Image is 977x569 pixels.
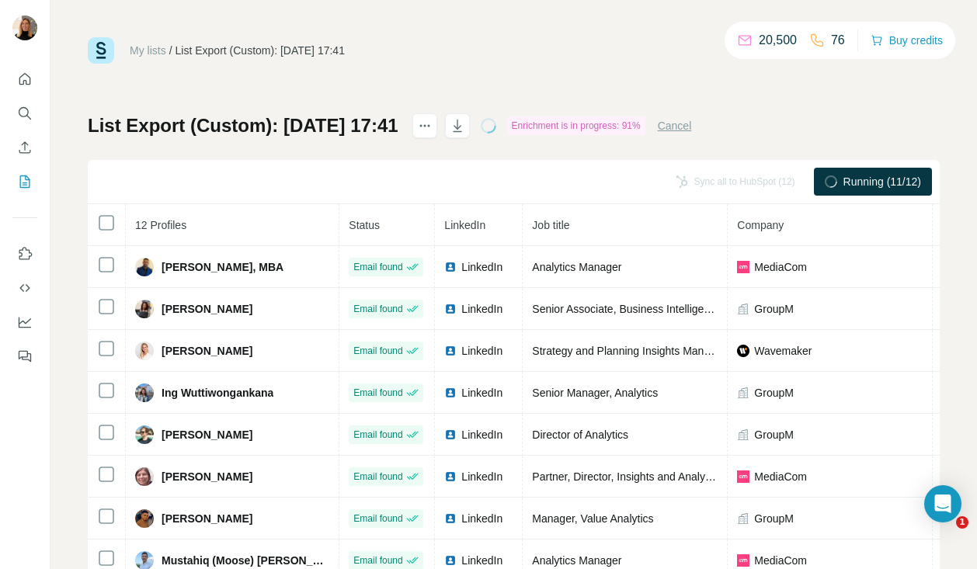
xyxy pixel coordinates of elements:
img: Avatar [135,258,154,276]
span: Manager, Value Analytics [532,512,653,525]
button: Use Surfe API [12,274,37,302]
span: Senior Associate, Business Intelligence & Data Visualization [532,303,822,315]
img: Avatar [135,342,154,360]
span: Running (11/12) [843,174,921,189]
button: My lists [12,168,37,196]
span: Email found [353,260,402,274]
img: company-logo [737,261,749,273]
span: MediaCom [754,469,807,484]
img: Avatar [135,383,154,402]
img: Avatar [135,300,154,318]
span: Job title [532,219,569,231]
img: LinkedIn logo [444,345,457,357]
button: Feedback [12,342,37,370]
span: LinkedIn [461,385,502,401]
div: Enrichment is in progress: 91% [507,116,645,135]
span: LinkedIn [461,553,502,568]
span: LinkedIn [461,301,502,317]
img: LinkedIn logo [444,428,457,441]
img: Avatar [12,16,37,40]
img: LinkedIn logo [444,261,457,273]
span: Ing Wuttiwongankana [162,385,273,401]
img: Surfe Logo [88,37,114,64]
span: GroupM [754,385,794,401]
span: Senior Manager, Analytics [532,387,658,399]
span: [PERSON_NAME] [162,343,252,359]
span: Director of Analytics [532,428,628,441]
span: GroupM [754,427,794,442]
button: Search [12,99,37,127]
span: Email found [353,470,402,484]
span: [PERSON_NAME], MBA [162,259,283,275]
span: Email found [353,512,402,526]
span: Email found [353,386,402,400]
img: LinkedIn logo [444,387,457,399]
span: MediaCom [754,553,807,568]
button: Quick start [12,65,37,93]
img: Avatar [135,467,154,486]
span: LinkedIn [461,343,502,359]
h1: List Export (Custom): [DATE] 17:41 [88,113,398,138]
span: Email found [353,428,402,442]
button: actions [412,113,437,138]
div: List Export (Custom): [DATE] 17:41 [176,43,345,58]
span: Email found [353,553,402,567]
span: LinkedIn [461,427,502,442]
img: LinkedIn logo [444,512,457,525]
img: LinkedIn logo [444,470,457,483]
span: Company [737,219,784,231]
button: Use Surfe on LinkedIn [12,240,37,268]
button: Cancel [658,118,692,134]
img: company-logo [737,554,749,567]
img: Avatar [135,425,154,444]
p: 20,500 [759,31,797,50]
span: Email found [353,302,402,316]
span: [PERSON_NAME] [162,301,252,317]
span: Mustahiq (Moose) [PERSON_NAME] [162,553,329,568]
span: GroupM [754,511,794,526]
div: Open Intercom Messenger [924,485,961,522]
a: My lists [130,44,166,57]
img: Avatar [135,509,154,528]
span: LinkedIn [461,511,502,526]
iframe: Intercom live chat [924,516,961,553]
span: Partner, Director, Insights and Analytics [532,470,721,483]
span: [PERSON_NAME] [162,511,252,526]
span: Wavemaker [754,343,812,359]
span: Analytics Manager [532,554,621,567]
span: MediaCom [754,259,807,275]
span: LinkedIn [461,469,502,484]
img: company-logo [737,470,749,483]
span: Strategy and Planning Insights Manager [532,345,725,357]
span: GroupM [754,301,794,317]
p: 76 [831,31,845,50]
span: Email found [353,344,402,358]
span: LinkedIn [461,259,502,275]
button: Buy credits [871,29,943,51]
button: Dashboard [12,308,37,336]
img: LinkedIn logo [444,554,457,567]
img: LinkedIn logo [444,303,457,315]
span: LinkedIn [444,219,485,231]
li: / [169,43,172,58]
span: Status [349,219,380,231]
button: Enrich CSV [12,134,37,161]
span: [PERSON_NAME] [162,469,252,484]
img: company-logo [737,345,749,357]
span: [PERSON_NAME] [162,427,252,442]
span: Analytics Manager [532,261,621,273]
span: 12 Profiles [135,219,186,231]
span: 1 [956,516,968,529]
